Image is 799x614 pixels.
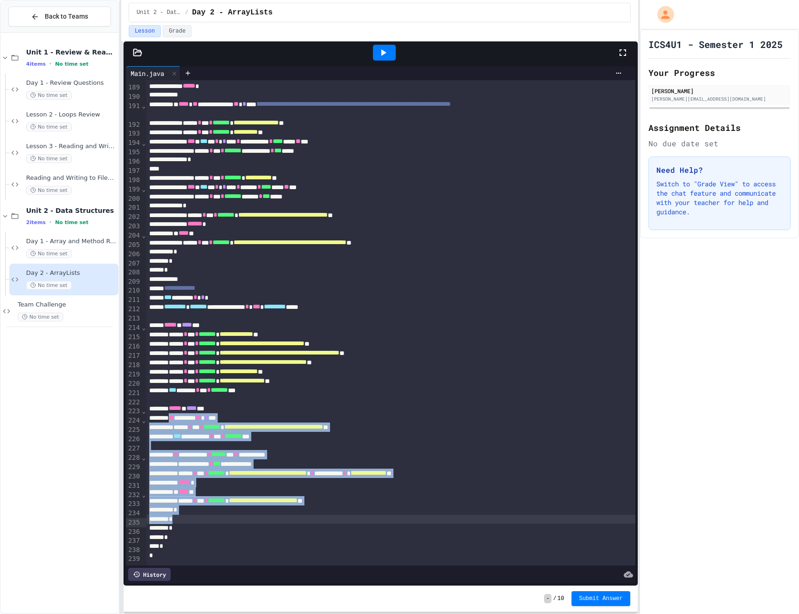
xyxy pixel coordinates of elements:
span: No time set [26,123,72,131]
span: Fold line [141,407,146,415]
div: 221 [126,389,141,398]
div: 239 [126,554,141,564]
div: 193 [126,129,141,138]
div: 198 [126,176,141,185]
span: Reading and Writing to Files Assignment [26,174,117,182]
div: 216 [126,342,141,351]
div: 190 [126,92,141,102]
span: Fold line [141,102,146,109]
span: Fold line [141,139,146,147]
div: 233 [126,499,141,509]
button: Submit Answer [572,591,630,606]
span: Team Challenge [18,301,117,309]
div: 213 [126,314,141,323]
div: 208 [126,268,141,277]
span: Unit 2 - Data Structures [26,206,117,215]
div: 192 [126,120,141,130]
span: Fold line [141,324,146,331]
div: 205 [126,240,141,250]
span: Lesson 2 - Loops Review [26,111,117,119]
div: 207 [126,259,141,268]
div: 227 [126,444,141,453]
span: No time set [26,249,72,258]
button: Grade [163,25,192,37]
div: 235 [126,518,141,527]
div: 229 [126,463,141,472]
div: 212 [126,305,141,314]
span: Day 1 - Review Questions [26,79,117,87]
span: • [49,60,51,68]
div: 214 [126,323,141,333]
span: Day 2 - ArrayLists [192,7,273,18]
div: 228 [126,453,141,463]
h1: ICS4U1 - Semester 1 2025 [648,38,783,51]
div: 218 [126,361,141,370]
div: 232 [126,491,141,500]
div: 206 [126,250,141,259]
span: No time set [26,186,72,195]
span: Lesson 3 - Reading and Writing Files [26,143,117,150]
span: Fold line [141,491,146,498]
div: 234 [126,509,141,518]
div: Main.java [126,66,180,80]
div: [PERSON_NAME][EMAIL_ADDRESS][DOMAIN_NAME] [651,96,788,102]
div: 211 [126,295,141,305]
span: • [49,218,51,226]
div: 209 [126,277,141,287]
span: Unit 1 - Review & Reading and Writing Files [26,48,117,56]
span: Day 1 - Array and Method Review [26,238,117,246]
div: 210 [126,286,141,295]
div: 238 [126,546,141,555]
div: 237 [126,536,141,546]
div: 223 [126,407,141,416]
div: [PERSON_NAME] [651,87,788,95]
div: 230 [126,472,141,481]
div: 199 [126,185,141,194]
div: 236 [126,527,141,537]
div: 201 [126,203,141,212]
span: / [185,9,188,16]
button: Back to Teams [8,7,111,27]
h2: Assignment Details [648,121,791,134]
div: 226 [126,435,141,444]
span: No time set [55,219,89,225]
span: Day 2 - ArrayLists [26,269,117,277]
div: 189 [126,83,141,92]
div: 197 [126,166,141,176]
span: No time set [18,313,63,321]
div: 215 [126,333,141,342]
p: Switch to "Grade View" to access the chat feature and communicate with your teacher for help and ... [656,179,783,217]
div: 224 [126,416,141,425]
div: No due date set [648,138,791,149]
span: Back to Teams [45,12,88,21]
span: Fold line [141,232,146,239]
span: 10 [558,595,564,602]
div: 204 [126,231,141,240]
div: 202 [126,212,141,222]
div: 196 [126,157,141,166]
div: 231 [126,481,141,491]
span: 4 items [26,61,46,67]
div: My Account [647,4,676,25]
div: 225 [126,425,141,435]
span: No time set [26,281,72,290]
div: 194 [126,138,141,148]
span: Fold line [141,416,146,424]
div: 217 [126,351,141,361]
span: / [553,595,557,602]
span: No time set [26,91,72,100]
span: Submit Answer [579,595,623,602]
span: - [544,594,551,603]
span: Unit 2 - Data Structures [137,9,181,16]
div: 203 [126,222,141,231]
div: 200 [126,194,141,204]
h3: Need Help? [656,164,783,176]
div: 191 [126,102,141,120]
div: 219 [126,370,141,379]
span: Fold line [141,185,146,193]
span: 2 items [26,219,46,225]
div: History [128,568,171,581]
div: Main.java [126,68,169,78]
span: No time set [55,61,89,67]
button: Lesson [129,25,161,37]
